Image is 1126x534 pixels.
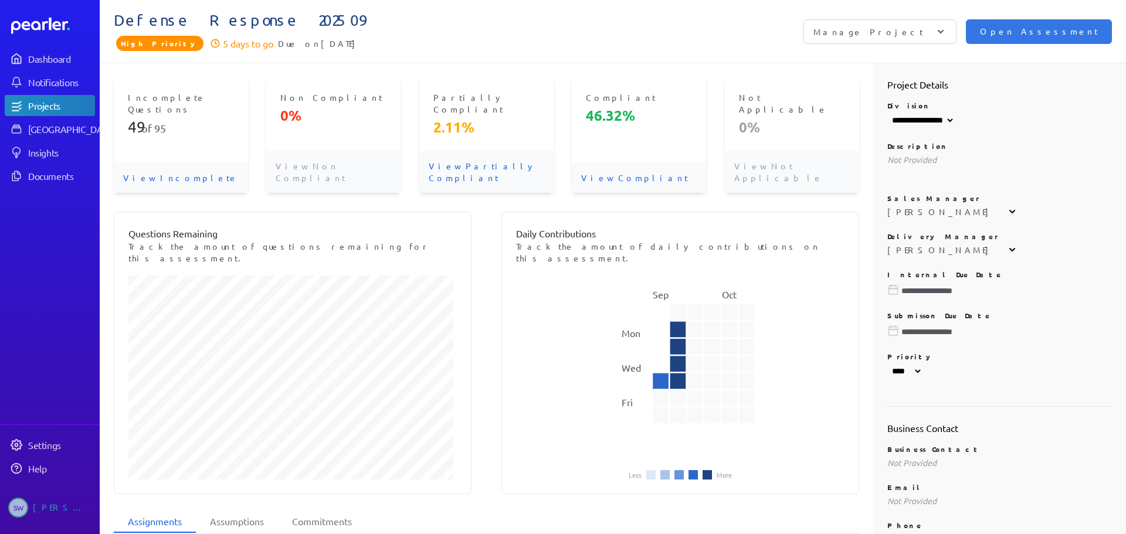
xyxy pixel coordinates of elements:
[887,193,1113,203] p: Sales Manager
[28,439,94,451] div: Settings
[887,154,937,165] span: Not Provided
[433,118,540,137] p: 2.11%
[33,498,91,518] div: [PERSON_NAME]
[28,100,94,111] div: Projects
[5,72,95,93] a: Notifications
[5,142,95,163] a: Insights
[887,101,1113,110] p: Division
[154,122,166,134] span: 95
[887,326,1113,338] input: Please choose a due date
[887,206,995,217] div: [PERSON_NAME]
[586,91,692,103] p: Compliant
[717,471,732,478] li: More
[5,434,95,455] a: Settings
[887,457,937,468] span: Not Provided
[721,288,737,300] text: Oct
[5,165,95,186] a: Documents
[28,123,116,135] div: [GEOGRAPHIC_DATA]
[725,151,859,193] p: View Not Applicable
[887,421,1113,435] h2: Business Contact
[116,36,204,51] span: Priority
[266,151,401,193] p: View Non Compliant
[5,458,95,479] a: Help
[887,521,1113,530] p: Phone
[128,118,234,137] p: of
[629,471,642,478] li: Less
[887,244,995,256] div: [PERSON_NAME]
[223,36,273,50] p: 5 days to go
[653,288,669,300] text: Sep
[114,11,613,30] span: Defense Response 202509
[887,495,937,506] span: Not Provided
[114,162,248,193] p: View Incomplete
[887,311,1113,320] p: Submisson Due Date
[516,226,844,240] p: Daily Contributions
[128,118,141,136] span: 49
[980,25,1098,38] span: Open Assessment
[280,106,386,125] p: 0%
[739,91,845,115] p: Not Applicable
[5,48,95,69] a: Dashboard
[622,327,640,339] text: Mon
[813,26,923,38] p: Manage Project
[887,444,1113,454] p: Business Contact
[887,270,1113,279] p: Internal Due Date
[622,396,633,408] text: Fri
[419,151,554,193] p: View Partially Compliant
[196,511,278,533] li: Assumptions
[28,170,94,182] div: Documents
[28,147,94,158] div: Insights
[128,240,457,264] p: Track the amount of questions remaining for this assessment.
[128,226,457,240] p: Questions Remaining
[278,36,361,50] span: Due on [DATE]
[516,240,844,264] p: Track the amount of daily contributions on this assessment.
[887,352,1113,361] p: Priority
[128,91,234,115] p: Incomplete Questions
[586,106,692,125] p: 46.32%
[433,91,540,115] p: Partially Compliant
[5,118,95,140] a: [GEOGRAPHIC_DATA]
[28,76,94,88] div: Notifications
[739,118,845,137] p: 0%
[887,285,1113,297] input: Please choose a due date
[5,493,95,522] a: SW[PERSON_NAME]
[622,362,641,373] text: Wed
[887,482,1113,492] p: Email
[8,498,28,518] span: Steve Whittington
[28,462,94,474] div: Help
[887,141,1113,151] p: Description
[278,511,366,533] li: Commitments
[5,95,95,116] a: Projects
[114,511,196,533] li: Assignments
[887,232,1113,241] p: Delivery Manager
[572,162,706,193] p: View Compliant
[887,77,1113,91] h2: Project Details
[966,19,1112,44] button: Open Assessment
[28,53,94,64] div: Dashboard
[280,91,386,103] p: Non Compliant
[11,18,95,34] a: Dashboard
